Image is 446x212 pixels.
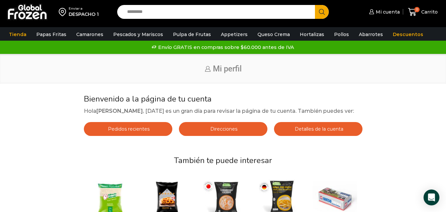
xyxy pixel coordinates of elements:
[84,122,172,136] a: Pedidos recientes
[218,28,251,41] a: Appetizers
[209,126,237,132] span: Direcciones
[424,190,439,205] div: Open Intercom Messenger
[84,94,212,104] span: Bienvenido a la página de tu cuenta
[69,6,99,11] div: Enviar a
[179,122,267,136] a: Direcciones
[59,6,69,18] img: address-field-icon.svg
[296,28,327,41] a: Hortalizas
[356,28,386,41] a: Abarrotes
[374,9,400,15] span: Mi cuenta
[274,122,362,136] a: Detalles de la cuenta
[293,126,343,132] span: Detalles de la cuenta
[367,5,400,19] a: Mi cuenta
[254,28,293,41] a: Queso Crema
[174,155,272,166] span: También te puede interesar
[170,28,214,41] a: Pulpa de Frutas
[414,7,420,12] span: 0
[84,107,362,115] p: Hola , [DATE] es un gran día para revisar la página de tu cuenta. También puedes ver:
[6,28,30,41] a: Tienda
[33,28,70,41] a: Papas Fritas
[96,108,143,114] strong: [PERSON_NAME]
[213,64,242,73] span: Mi perfil
[106,126,150,132] span: Pedidos recientes
[110,28,166,41] a: Pescados y Mariscos
[69,11,99,18] div: DESPACHO 1
[331,28,352,41] a: Pollos
[406,4,439,20] a: 0 Carrito
[390,28,427,41] a: Descuentos
[73,28,107,41] a: Camarones
[315,5,329,19] button: Search button
[420,9,438,15] span: Carrito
